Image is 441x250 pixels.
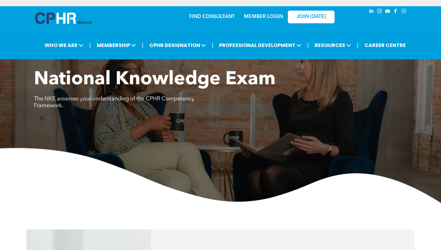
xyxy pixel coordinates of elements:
li: | [89,39,91,52]
a: JOIN [DATE] [288,11,335,23]
a: facebook [392,8,399,16]
img: A blue and white logo for cp alberta [35,12,92,24]
a: CAREER CENTRE [363,39,408,51]
span: PROFESSIONAL DEVELOPMENT [217,39,303,51]
a: youtube [384,8,391,16]
span: JOIN [DATE] [297,14,326,20]
a: instagram [376,8,383,16]
span: CPHR DESIGNATION [148,39,208,51]
span: RESOURCES [313,39,353,51]
li: | [307,39,309,52]
a: linkedin [368,8,375,16]
a: MEMBER LOGIN [244,14,283,19]
span: The NKE assesses your understanding of the CPHR Competency Framework. [34,96,194,109]
a: Social network [401,8,407,16]
span: National Knowledge Exam [34,70,275,89]
a: FIND CONSULTANT [189,14,235,19]
li: | [212,39,213,52]
li: | [142,39,143,52]
li: | [357,39,359,52]
span: WHO WE ARE [43,39,85,51]
span: MEMBERSHIP [95,39,138,51]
